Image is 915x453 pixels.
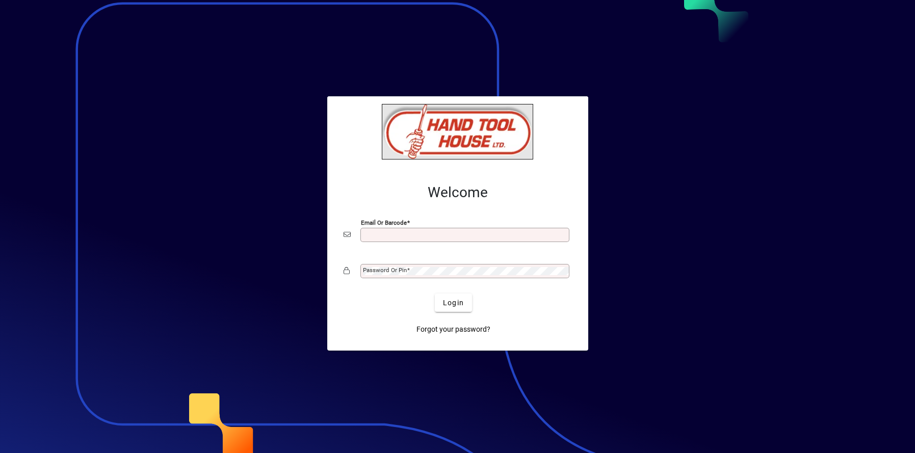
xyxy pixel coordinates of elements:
[416,324,490,335] span: Forgot your password?
[344,184,572,201] h2: Welcome
[443,298,464,308] span: Login
[412,320,494,338] a: Forgot your password?
[363,267,407,274] mat-label: Password or Pin
[435,294,472,312] button: Login
[361,219,407,226] mat-label: Email or Barcode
